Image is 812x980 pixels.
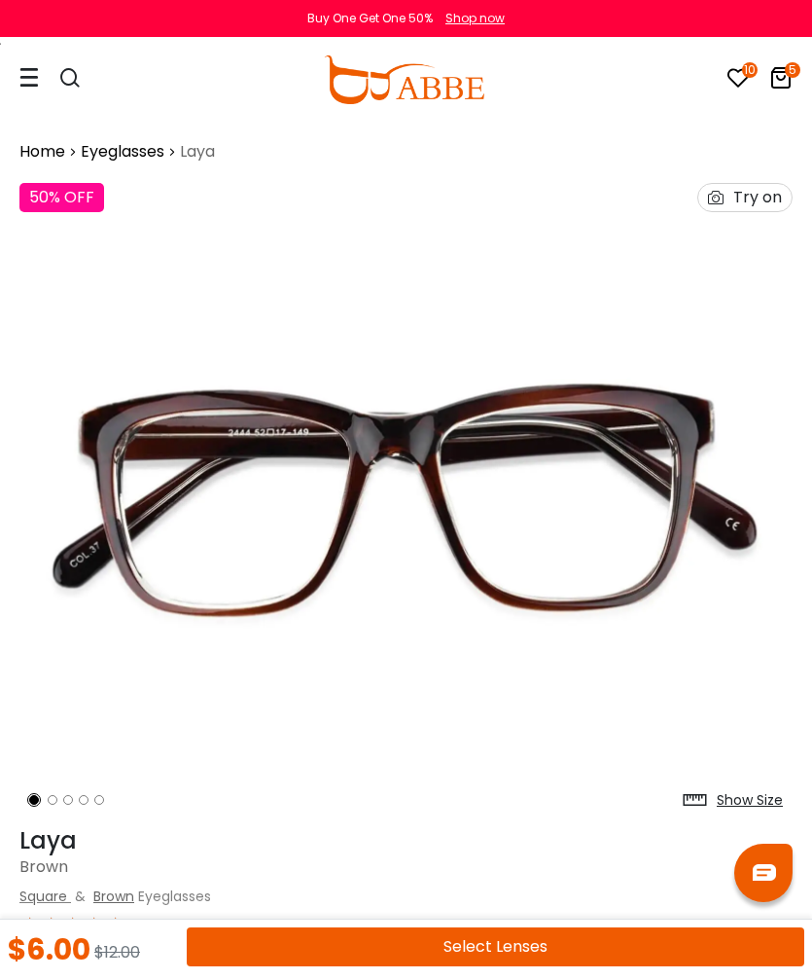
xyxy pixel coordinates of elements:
span: & [71,887,89,906]
img: chat [753,864,776,881]
h1: Laya [19,827,793,855]
a: Eyeglasses [81,140,164,163]
a: 10 [726,70,750,92]
span: Brown [19,855,68,878]
div: Show Size [717,790,783,811]
a: Home [19,140,65,163]
div: Try on [733,184,782,211]
div: Shop now [445,10,505,27]
a: Shop now [436,10,505,26]
a: 5 [769,70,793,92]
span: Laya [180,140,215,163]
div: $6.00 [8,935,90,964]
img: Laya Brown Plastic Eyeglasses , UniversalBridgeFit Frames from ABBE Glasses [19,173,793,817]
i: 10 [742,62,758,78]
div: Buy One Get One 50% [307,10,433,27]
a: Square [19,887,67,906]
button: Select Lenses [187,927,804,966]
span: Eyeglasses [138,887,211,906]
i: 5 [785,62,800,78]
img: abbeglasses.com [324,55,483,104]
div: 50% OFF [19,183,104,212]
a: Brown [93,887,134,906]
div: $12.00 [94,935,140,964]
